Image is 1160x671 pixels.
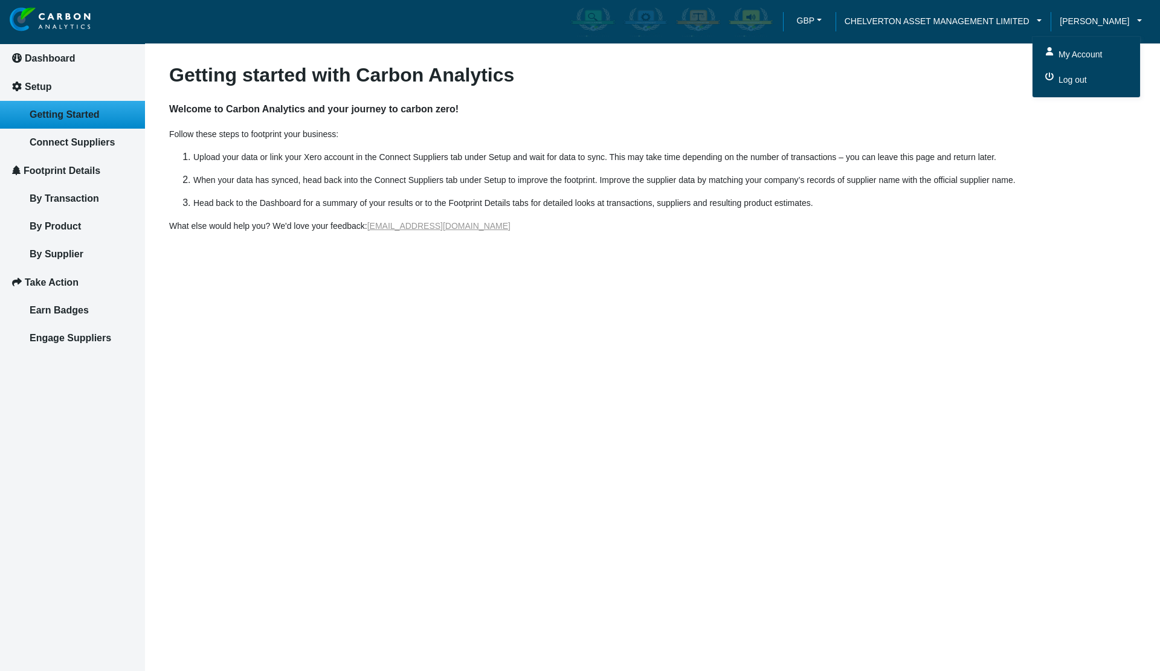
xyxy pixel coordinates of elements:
a: GBPGBP [783,11,836,33]
div: Minimize live chat window [198,6,227,35]
span: Engage Suppliers [30,333,111,343]
textarea: Type your message and hit 'Enter' [16,183,221,362]
a: My Account [1033,42,1140,67]
h3: Getting started with Carbon Analytics [169,63,1136,86]
span: My Account [1055,48,1102,61]
span: CHELVERTON ASSET MANAGEMENT LIMITED [845,14,1029,28]
p: Head back to the Dashboard for a summary of your results or to the Footprint Details tabs for det... [193,196,1136,210]
img: carbon-aware-enabled.png [570,7,616,37]
span: Getting Started [30,109,100,120]
div: Carbon Efficient [620,4,671,39]
input: Enter your last name [16,112,221,138]
a: [EMAIL_ADDRESS][DOMAIN_NAME] [367,221,511,231]
em: Start Chat [164,372,219,388]
span: By Supplier [30,249,83,259]
p: Upload your data or link your Xero account in the Connect Suppliers tab under Setup and wait for ... [193,150,1136,164]
p: When your data has synced, head back into the Connect Suppliers tab under Setup to improve the fo... [193,173,1136,187]
div: Carbon Offsetter [673,4,723,39]
img: carbon-advocate-enabled.png [728,7,773,37]
div: Carbon Aware [568,4,618,39]
p: Follow these steps to footprint your business: [169,127,1136,141]
img: insight-logo-2.png [10,7,91,32]
p: What else would help you? We'd love your feedback: [169,219,1136,233]
div: Chat with us now [81,68,221,83]
span: [PERSON_NAME] [1060,14,1129,28]
div: Carbon Advocate [726,4,776,39]
input: Enter your email address [16,147,221,174]
a: CHELVERTON ASSET MANAGEMENT LIMITED [836,14,1051,28]
span: By Transaction [30,193,99,204]
span: By Product [30,221,81,231]
button: GBP [792,11,826,30]
h4: Welcome to Carbon Analytics and your journey to carbon zero! [169,91,1136,127]
span: Dashboard [25,53,76,63]
img: carbon-efficient-enabled.png [623,7,668,37]
div: Navigation go back [13,66,31,85]
span: Take Action [25,277,79,287]
span: Footprint Details [24,165,100,176]
span: Earn Badges [30,305,89,315]
span: Connect Suppliers [30,137,115,147]
span: Log out [1055,73,1087,86]
img: carbon-offsetter-enabled.png [675,7,721,37]
a: Log out [1033,67,1140,92]
span: Setup [25,82,51,92]
a: [PERSON_NAME] [1051,14,1151,28]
